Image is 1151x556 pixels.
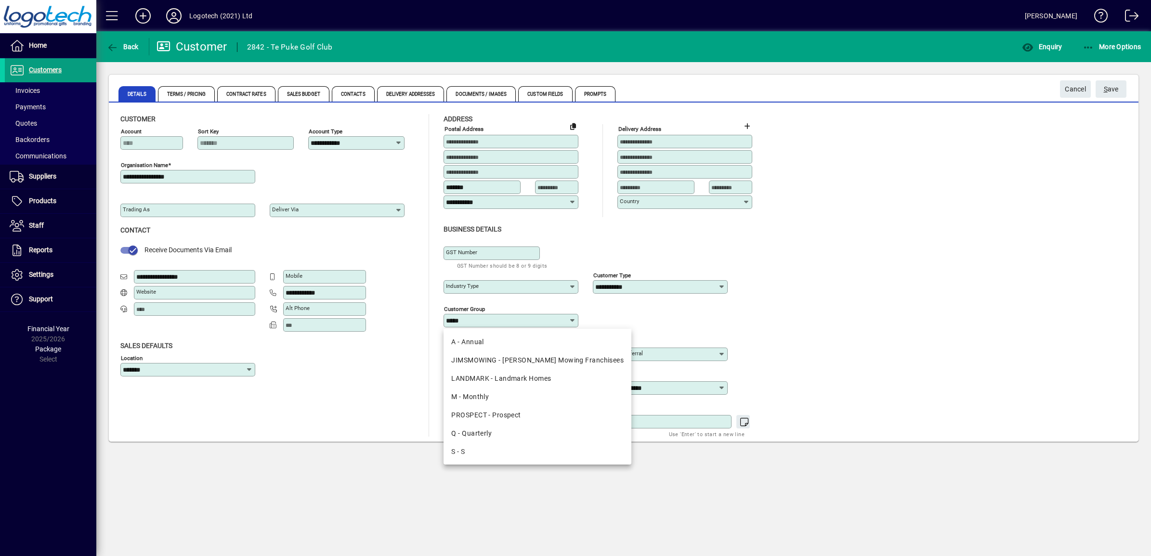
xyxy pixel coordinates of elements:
span: Invoices [10,87,40,94]
span: Backorders [10,136,50,143]
div: Q - Quarterly [451,428,624,439]
mat-label: Trading as [123,206,150,213]
span: Cancel [1065,81,1086,97]
button: Profile [158,7,189,25]
div: A - Annual [451,337,624,347]
a: Products [5,189,96,213]
span: Terms / Pricing [158,86,215,102]
mat-label: Organisation name [121,162,168,168]
button: Choose address [739,118,755,134]
span: Communications [10,152,66,160]
button: Cancel [1060,80,1091,98]
a: Settings [5,263,96,287]
span: Receive Documents Via Email [144,246,232,254]
div: [PERSON_NAME] [1025,8,1077,24]
div: M - Monthly [451,392,624,402]
a: Quotes [5,115,96,131]
span: Staff [29,221,44,229]
div: Logotech (2021) Ltd [189,8,252,24]
button: Copy to Delivery address [565,118,581,134]
span: Enquiry [1022,43,1062,51]
a: Invoices [5,82,96,99]
mat-label: Mobile [286,272,302,279]
span: Documents / Images [446,86,516,102]
a: Knowledge Base [1087,2,1108,33]
span: Settings [29,271,53,278]
mat-option: S - S [444,442,631,461]
span: Sales defaults [120,342,172,349]
div: JIMSMOWING - [PERSON_NAME] Mowing Franchisees [451,355,624,365]
div: LANDMARK - Landmark Homes [451,374,624,384]
mat-option: JIMSMOWING - Jims Mowing Franchisees [444,351,631,369]
div: Customer [157,39,227,54]
button: Add [128,7,158,25]
mat-option: M - Monthly [444,388,631,406]
div: PROSPECT - Prospect [451,410,624,420]
span: Custom Fields [518,86,572,102]
span: Contact [120,226,150,234]
span: Contract Rates [217,86,275,102]
div: S - S [451,447,624,457]
button: More Options [1080,38,1144,55]
a: Staff [5,214,96,238]
mat-label: Industry type [446,283,479,289]
button: Save [1096,80,1126,98]
span: Home [29,41,47,49]
mat-label: Account Type [309,128,342,135]
span: Customer [120,115,156,123]
a: Payments [5,99,96,115]
mat-option: LANDMARK - Landmark Homes [444,369,631,388]
span: Sales Budget [278,86,329,102]
span: Products [29,197,56,205]
mat-label: GST Number [446,249,477,256]
a: Home [5,34,96,58]
a: Suppliers [5,165,96,189]
app-page-header-button: Back [96,38,149,55]
div: 2842 - Te Puke Golf Club [247,39,333,55]
span: Package [35,345,61,353]
span: Quotes [10,119,37,127]
span: Details [118,86,156,102]
a: Reports [5,238,96,262]
a: Support [5,287,96,311]
span: Reports [29,246,52,254]
mat-label: Customer group [444,305,485,312]
span: Contacts [332,86,375,102]
mat-label: Customer type [593,272,631,278]
mat-hint: GST Number should be 8 or 9 digits [457,260,548,271]
span: Prompts [575,86,616,102]
span: Financial Year [27,325,69,333]
span: Delivery Addresses [377,86,445,102]
mat-option: Q - Quarterly [444,424,631,442]
a: Backorders [5,131,96,148]
mat-label: Website [136,288,156,295]
span: ave [1104,81,1119,97]
span: Customers [29,66,62,74]
span: Back [106,43,139,51]
mat-label: Account [121,128,142,135]
mat-hint: Use 'Enter' to start a new line [669,428,745,440]
button: Back [104,38,141,55]
mat-option: PROSPECT - Prospect [444,406,631,424]
a: Communications [5,148,96,164]
mat-label: Country [620,198,639,205]
span: S [1104,85,1108,93]
span: More Options [1083,43,1141,51]
span: Business details [444,225,501,233]
span: Suppliers [29,172,56,180]
a: Logout [1118,2,1139,33]
span: Address [444,115,472,123]
mat-option: A - Annual [444,333,631,351]
span: Payments [10,103,46,111]
button: Enquiry [1020,38,1064,55]
span: Support [29,295,53,303]
mat-label: Alt Phone [286,305,310,311]
mat-label: Sort key [198,128,219,135]
mat-label: Location [121,354,143,361]
mat-label: Deliver via [272,206,299,213]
